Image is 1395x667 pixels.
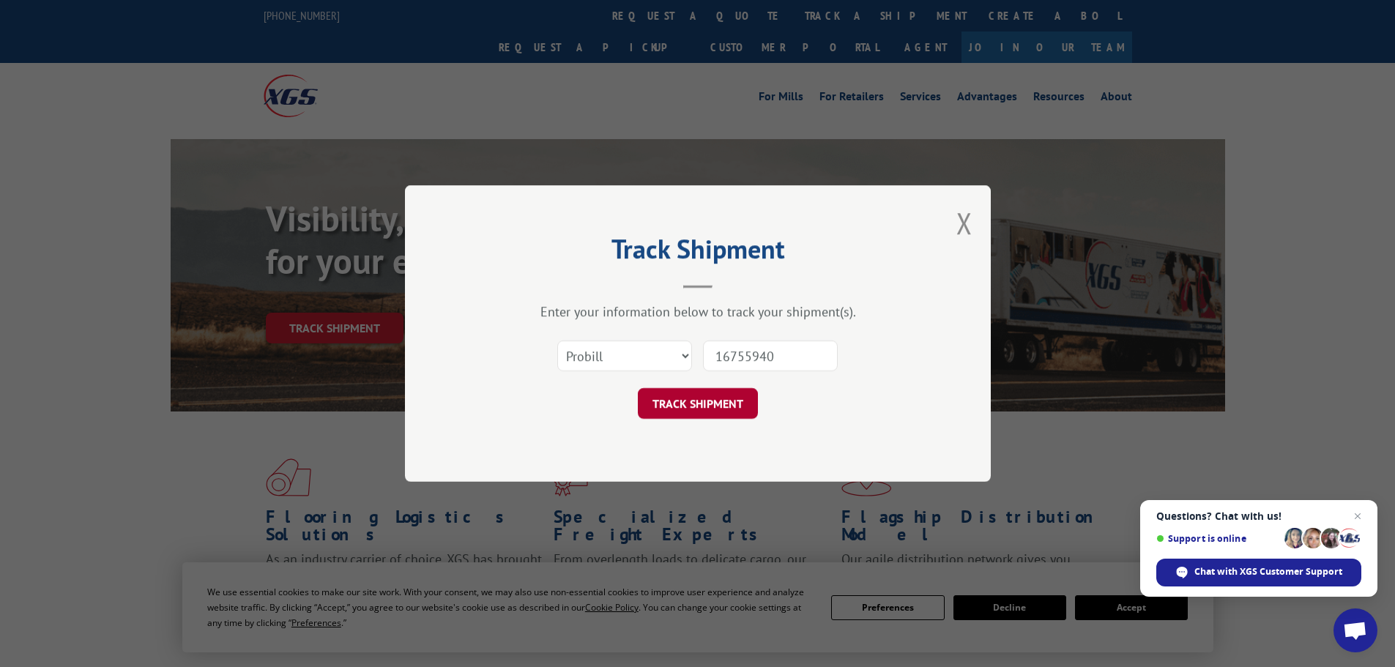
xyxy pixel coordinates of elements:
[478,239,918,267] h2: Track Shipment
[1194,565,1342,578] span: Chat with XGS Customer Support
[1156,510,1361,522] span: Questions? Chat with us!
[1349,507,1366,525] span: Close chat
[1333,608,1377,652] div: Open chat
[638,388,758,419] button: TRACK SHIPMENT
[1156,533,1279,544] span: Support is online
[703,340,838,371] input: Number(s)
[478,303,918,320] div: Enter your information below to track your shipment(s).
[1156,559,1361,586] div: Chat with XGS Customer Support
[956,204,972,242] button: Close modal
